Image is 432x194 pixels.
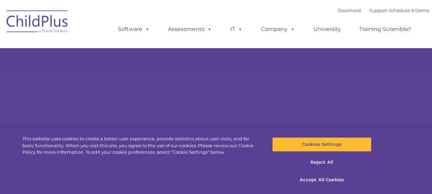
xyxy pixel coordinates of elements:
button: Cookies Settings [272,137,372,152]
a: Support [369,8,387,13]
div: This website uses cookies to create a better user experience, provide statistics about user visit... [22,136,259,156]
a: Training Scramble!! [352,22,418,36]
button: Accept All Cookies [272,173,372,187]
a: Schedule A Demo [389,8,429,13]
a: Software [111,22,157,36]
button: Reject All [272,155,372,170]
a: Download [337,8,361,13]
button: Close [413,153,429,168]
a: IT [223,22,250,36]
font: | [337,8,429,13]
img: ChildPlus by Procare Solutions [3,6,72,40]
a: Assessments [161,22,219,36]
a: University [307,22,348,36]
a: Company [254,22,302,36]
